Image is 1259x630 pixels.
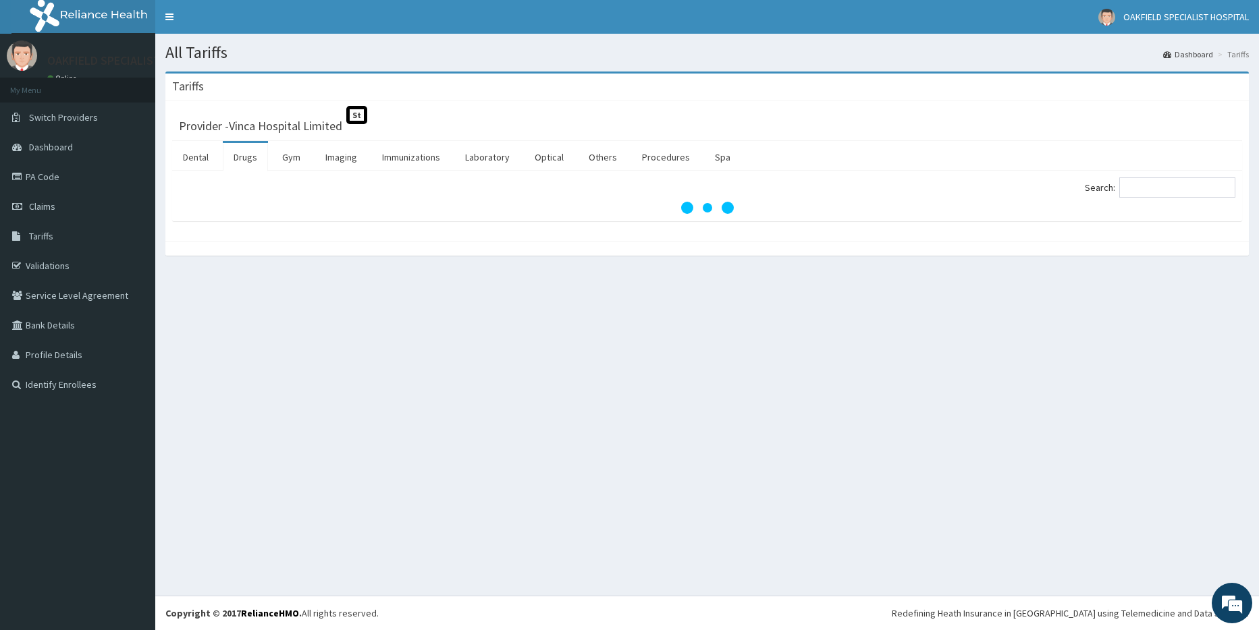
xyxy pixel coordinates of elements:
a: Dashboard [1163,49,1213,60]
a: Immunizations [371,143,451,171]
a: Gym [271,143,311,171]
a: Optical [524,143,574,171]
a: Dental [172,143,219,171]
li: Tariffs [1214,49,1249,60]
h3: Provider - Vinca Hospital Limited [179,120,342,132]
footer: All rights reserved. [155,596,1259,630]
a: Online [47,74,80,83]
p: OAKFIELD SPECIALIST HOSPITAL [47,55,216,67]
a: Imaging [315,143,368,171]
h1: All Tariffs [165,44,1249,61]
a: RelianceHMO [241,607,299,619]
a: Laboratory [454,143,520,171]
input: Search: [1119,177,1235,198]
div: Redefining Heath Insurance in [GEOGRAPHIC_DATA] using Telemedicine and Data Science! [892,606,1249,620]
a: Drugs [223,143,268,171]
strong: Copyright © 2017 . [165,607,302,619]
span: St [346,106,367,124]
img: User Image [1098,9,1115,26]
a: Procedures [631,143,701,171]
label: Search: [1085,177,1235,198]
img: User Image [7,40,37,71]
svg: audio-loading [680,181,734,235]
a: Others [578,143,628,171]
span: Claims [29,200,55,212]
span: Dashboard [29,141,73,153]
h3: Tariffs [172,80,204,92]
span: OAKFIELD SPECIALIST HOSPITAL [1123,11,1249,23]
a: Spa [704,143,741,171]
span: Tariffs [29,230,53,242]
span: Switch Providers [29,111,98,123]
